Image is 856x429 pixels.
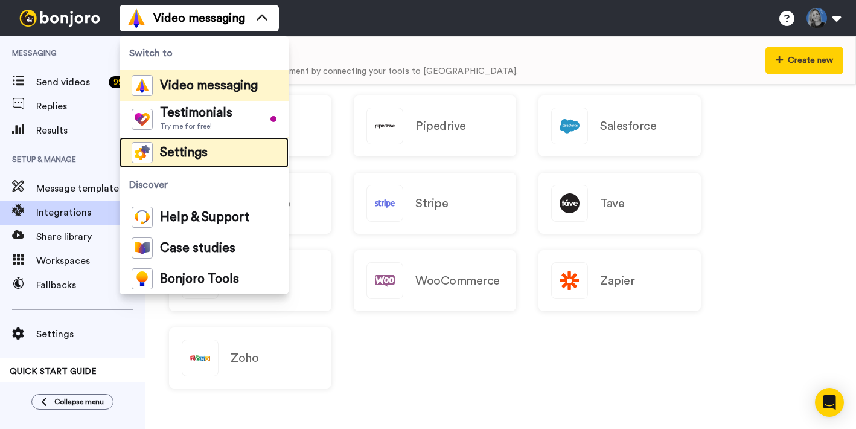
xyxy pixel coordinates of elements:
[538,95,701,156] a: Salesforce
[169,327,331,389] a: Zoho
[31,394,113,410] button: Collapse menu
[132,237,153,259] img: case-study-colored.svg
[415,120,466,133] h2: Pipedrive
[600,274,634,288] h2: Zapier
[600,120,656,133] h2: Salesforce
[54,397,104,407] span: Collapse menu
[10,367,97,376] span: QUICK START GUIDE
[120,202,289,233] a: Help & Support
[127,8,146,28] img: vm-color.svg
[132,142,153,163] img: settings-colored.svg
[354,250,516,311] a: WooCommerce
[120,36,289,70] span: Switch to
[36,230,145,244] span: Share library
[160,211,249,224] span: Help & Support
[120,137,289,168] a: Settings
[153,10,245,27] span: Video messaging
[160,273,239,285] span: Bonjoro Tools
[170,43,518,65] div: Your workflows
[120,233,289,263] a: Case studies
[132,109,153,130] img: tm-color.svg
[552,108,587,144] img: logo_salesforce.svg
[160,242,235,254] span: Case studies
[354,173,516,234] a: Stripe
[36,205,145,220] span: Integrations
[367,263,403,298] img: logo_woocommerce.svg
[36,327,145,341] span: Settings
[552,263,587,298] img: logo_zapier.svg
[36,99,145,114] span: Replies
[120,263,289,294] a: Bonjoro Tools
[367,185,403,221] img: logo_stripe.svg
[538,250,701,311] a: Zapier
[132,268,153,289] img: bj-tools-colored.svg
[415,274,500,288] h2: WooCommerce
[14,10,105,27] img: bj-logo-header-white.svg
[160,107,232,119] span: Testimonials
[600,197,624,210] h2: Tave
[367,108,403,144] img: logo_pipedrive.svg
[815,388,844,417] div: Open Intercom Messenger
[132,75,153,96] img: vm-color.svg
[36,75,104,89] span: Send videos
[36,123,145,138] span: Results
[120,101,289,137] a: TestimonialsTry me for free!
[132,207,153,228] img: help-and-support-colored.svg
[36,278,145,292] span: Fallbacks
[170,65,518,78] div: Send videos at the perfect moment by connecting your tools to [GEOGRAPHIC_DATA].
[109,76,133,88] div: 99 +
[765,47,843,74] button: Create new
[415,197,448,210] h2: Stripe
[538,173,701,234] a: Tave
[160,80,258,92] span: Video messaging
[120,70,289,101] a: Video messaging
[231,352,258,365] h2: Zoho
[354,95,516,156] a: Pipedrive
[182,340,218,376] img: logo_zoho.svg
[36,254,145,268] span: Workspaces
[160,121,232,131] span: Try me for free!
[36,181,145,196] span: Message template
[160,147,208,159] span: Settings
[120,168,289,202] span: Discover
[552,185,587,221] img: logo_tave.svg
